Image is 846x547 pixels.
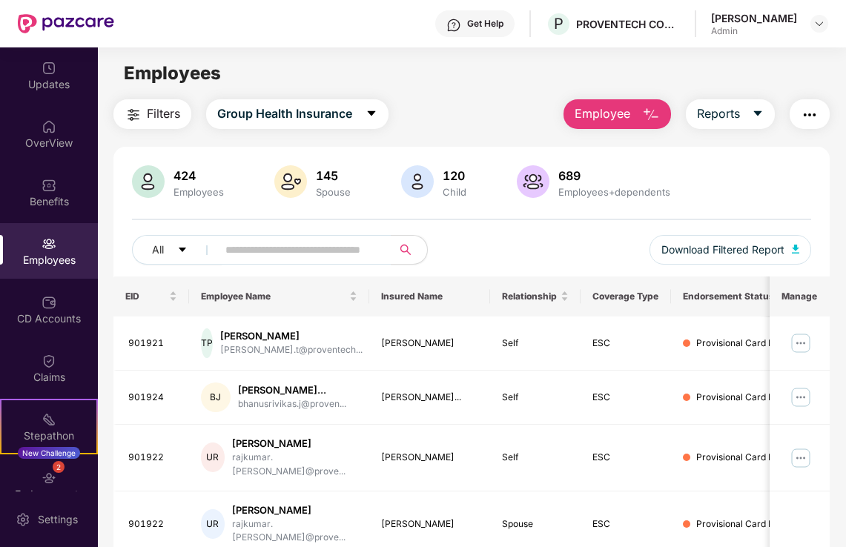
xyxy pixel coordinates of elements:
[581,276,671,316] th: Coverage Type
[770,276,830,316] th: Manage
[502,291,558,302] span: Relationship
[128,517,177,531] div: 901922
[401,165,434,198] img: svg+xml;base64,PHN2ZyB4bWxucz0iaHR0cDovL3d3dy53My5vcmcvMjAwMC9zdmciIHhtbG5zOnhsaW5rPSJodHRwOi8vd3...
[381,517,478,531] div: [PERSON_NAME]
[42,61,56,76] img: svg+xml;base64,PHN2ZyBpZD0iVXBkYXRlZCIgeG1sbnM9Imh0dHA6Ly93d3cudzMub3JnLzIwMDAvc3ZnIiB3aWR0aD0iMj...
[217,105,352,123] span: Group Health Insurance
[592,451,659,465] div: ESC
[564,99,671,129] button: Employee
[53,461,65,473] div: 2
[238,383,346,397] div: [PERSON_NAME]...
[696,517,802,531] div: Provisional Card Issued
[381,451,478,465] div: [PERSON_NAME]
[232,503,357,517] div: [PERSON_NAME]
[440,186,469,198] div: Child
[125,106,142,124] img: svg+xml;base64,PHN2ZyB4bWxucz0iaHR0cDovL3d3dy53My5vcmcvMjAwMC9zdmciIHdpZHRoPSIyNCIgaGVpZ2h0PSIyNC...
[792,245,799,253] img: svg+xml;base64,PHN2ZyB4bWxucz0iaHR0cDovL3d3dy53My5vcmcvMjAwMC9zdmciIHhtbG5zOnhsaW5rPSJodHRwOi8vd3...
[502,337,569,351] div: Self
[592,337,659,351] div: ESC
[686,99,775,129] button: Reportscaret-down
[132,165,165,198] img: svg+xml;base64,PHN2ZyB4bWxucz0iaHR0cDovL3d3dy53My5vcmcvMjAwMC9zdmciIHhtbG5zOnhsaW5rPSJodHRwOi8vd3...
[391,244,420,256] span: search
[440,168,469,183] div: 120
[391,235,428,265] button: search
[554,15,564,33] span: P
[201,442,225,472] div: UR
[697,105,740,123] span: Reports
[189,276,370,316] th: Employee Name
[576,17,680,31] div: PROVENTECH CONSULTING PRIVATE LIMITED
[711,11,797,25] div: [PERSON_NAME]
[813,18,825,30] img: svg+xml;base64,PHN2ZyBpZD0iRHJvcGRvd24tMzJ4MzIiIHhtbG5zPSJodHRwOi8vd3d3LnczLm9yZy8yMDAwL3N2ZyIgd2...
[502,451,569,465] div: Self
[274,165,307,198] img: svg+xml;base64,PHN2ZyB4bWxucz0iaHR0cDovL3d3dy53My5vcmcvMjAwMC9zdmciIHhtbG5zOnhsaW5rPSJodHRwOi8vd3...
[789,445,813,469] img: manageButton
[313,168,354,183] div: 145
[517,165,549,198] img: svg+xml;base64,PHN2ZyB4bWxucz0iaHR0cDovL3d3dy53My5vcmcvMjAwMC9zdmciIHhtbG5zOnhsaW5rPSJodHRwOi8vd3...
[201,509,225,539] div: UR
[650,235,811,265] button: Download Filtered Report
[42,412,56,427] img: svg+xml;base64,PHN2ZyB4bWxucz0iaHR0cDovL3d3dy53My5vcmcvMjAwMC9zdmciIHdpZHRoPSIyMSIgaGVpZ2h0PSIyMC...
[642,106,660,124] img: svg+xml;base64,PHN2ZyB4bWxucz0iaHR0cDovL3d3dy53My5vcmcvMjAwMC9zdmciIHhtbG5zOnhsaW5rPSJodHRwOi8vd3...
[232,437,357,451] div: [PERSON_NAME]
[128,337,177,351] div: 901921
[381,391,478,405] div: [PERSON_NAME]...
[201,382,231,412] div: BJ
[575,105,630,123] span: Employee
[132,235,222,265] button: Allcaret-down
[171,186,227,198] div: Employees
[490,276,581,316] th: Relationship
[592,391,659,405] div: ESC
[752,107,764,121] span: caret-down
[369,276,490,316] th: Insured Name
[220,343,363,357] div: [PERSON_NAME].t@proventech...
[683,291,810,302] div: Endorsement Status
[711,25,797,37] div: Admin
[366,107,377,121] span: caret-down
[661,242,784,258] span: Download Filtered Report
[238,397,346,411] div: bhanusrivikas.j@proven...
[502,391,569,405] div: Self
[147,105,180,123] span: Filters
[42,354,56,368] img: svg+xml;base64,PHN2ZyBpZD0iQ2xhaW0iIHhtbG5zPSJodHRwOi8vd3d3LnczLm9yZy8yMDAwL3N2ZyIgd2lkdGg9IjIwIi...
[33,512,82,527] div: Settings
[128,391,177,405] div: 901924
[42,119,56,134] img: svg+xml;base64,PHN2ZyBpZD0iSG9tZSIgeG1sbnM9Imh0dHA6Ly93d3cudzMub3JnLzIwMDAvc3ZnIiB3aWR0aD0iMjAiIG...
[18,14,114,33] img: New Pazcare Logo
[381,337,478,351] div: [PERSON_NAME]
[789,385,813,409] img: manageButton
[124,62,221,84] span: Employees
[42,178,56,193] img: svg+xml;base64,PHN2ZyBpZD0iQmVuZWZpdHMiIHhtbG5zPSJodHRwOi8vd3d3LnczLm9yZy8yMDAwL3N2ZyIgd2lkdGg9Ij...
[125,291,166,302] span: EID
[696,451,802,465] div: Provisional Card Issued
[113,276,189,316] th: EID
[42,295,56,310] img: svg+xml;base64,PHN2ZyBpZD0iQ0RfQWNjb3VudHMiIGRhdGEtbmFtZT0iQ0QgQWNjb3VudHMiIHhtbG5zPSJodHRwOi8vd3...
[801,106,819,124] img: svg+xml;base64,PHN2ZyB4bWxucz0iaHR0cDovL3d3dy53My5vcmcvMjAwMC9zdmciIHdpZHRoPSIyNCIgaGVpZ2h0PSIyNC...
[232,451,357,479] div: rajkumar.[PERSON_NAME]@prove...
[592,517,659,531] div: ESC
[201,291,347,302] span: Employee Name
[206,99,389,129] button: Group Health Insurancecaret-down
[555,186,673,198] div: Employees+dependents
[696,337,802,351] div: Provisional Card Issued
[313,186,354,198] div: Spouse
[220,329,363,343] div: [PERSON_NAME]
[1,428,96,443] div: Stepathon
[16,512,30,527] img: svg+xml;base64,PHN2ZyBpZD0iU2V0dGluZy0yMHgyMCIgeG1sbnM9Imh0dHA6Ly93d3cudzMub3JnLzIwMDAvc3ZnIiB3aW...
[502,517,569,531] div: Spouse
[42,236,56,251] img: svg+xml;base64,PHN2ZyBpZD0iRW1wbG95ZWVzIiB4bWxucz0iaHR0cDovL3d3dy53My5vcmcvMjAwMC9zdmciIHdpZHRoPS...
[446,18,461,33] img: svg+xml;base64,PHN2ZyBpZD0iSGVscC0zMngzMiIgeG1sbnM9Imh0dHA6Ly93d3cudzMub3JnLzIwMDAvc3ZnIiB3aWR0aD...
[42,471,56,485] img: svg+xml;base64,PHN2ZyBpZD0iRW5kb3JzZW1lbnRzIiB4bWxucz0iaHR0cDovL3d3dy53My5vcmcvMjAwMC9zdmciIHdpZH...
[555,168,673,183] div: 689
[113,99,191,129] button: Filters
[789,331,813,355] img: manageButton
[18,447,80,459] div: New Challenge
[177,245,188,256] span: caret-down
[128,451,177,465] div: 901922
[171,168,227,183] div: 424
[232,517,357,546] div: rajkumar.[PERSON_NAME]@prove...
[201,328,213,358] div: TP
[467,18,503,30] div: Get Help
[152,242,164,258] span: All
[696,391,802,405] div: Provisional Card Issued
